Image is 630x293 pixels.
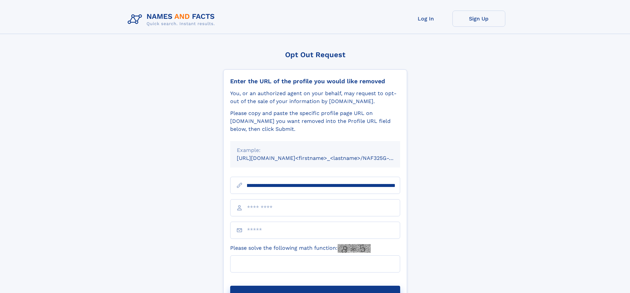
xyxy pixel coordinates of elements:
[223,51,407,59] div: Opt Out Request
[237,146,394,154] div: Example:
[230,109,400,133] div: Please copy and paste the specific profile page URL on [DOMAIN_NAME] you want removed into the Pr...
[125,11,220,28] img: Logo Names and Facts
[230,244,371,253] label: Please solve the following math function:
[452,11,505,27] a: Sign Up
[399,11,452,27] a: Log In
[230,90,400,105] div: You, or an authorized agent on your behalf, may request to opt-out of the sale of your informatio...
[230,78,400,85] div: Enter the URL of the profile you would like removed
[237,155,413,161] small: [URL][DOMAIN_NAME]<firstname>_<lastname>/NAF325G-xxxxxxxx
